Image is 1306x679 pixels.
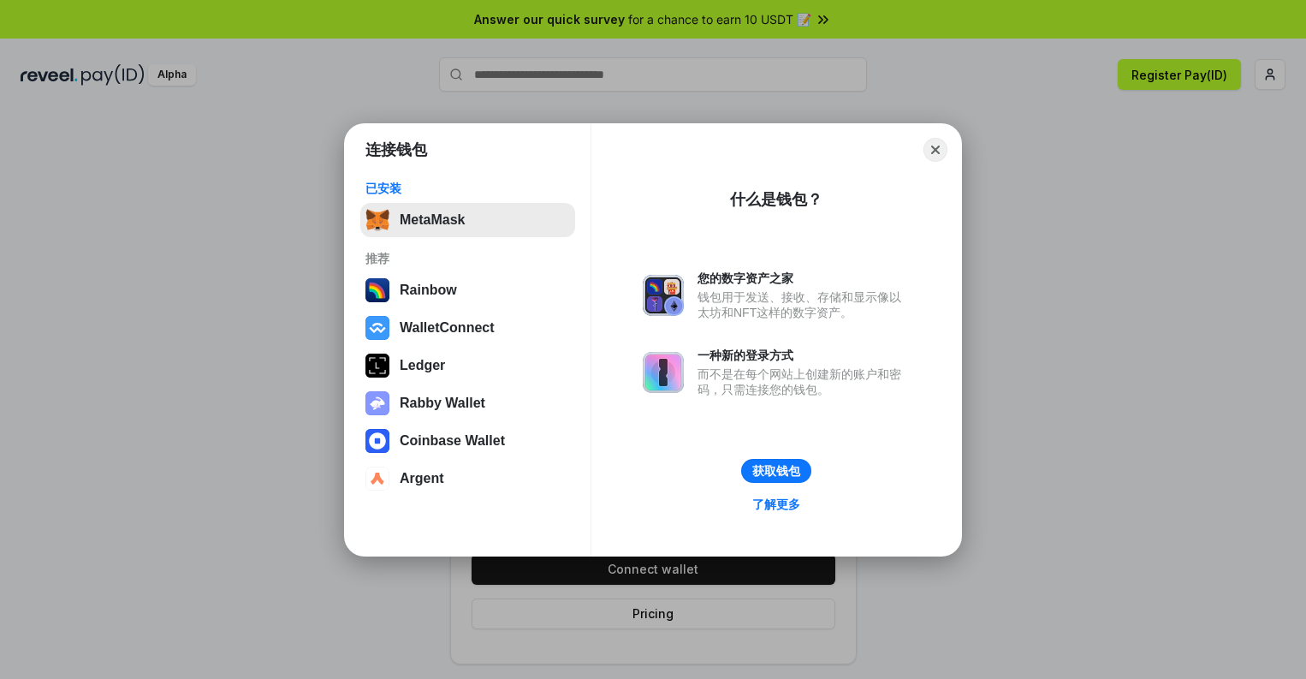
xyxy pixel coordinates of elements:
img: svg+xml,%3Csvg%20fill%3D%22none%22%20height%3D%2233%22%20viewBox%3D%220%200%2035%2033%22%20width%... [365,208,389,232]
button: Argent [360,462,575,496]
button: Coinbase Wallet [360,424,575,458]
div: Rainbow [400,283,457,298]
a: 了解更多 [742,493,810,515]
div: Argent [400,471,444,486]
div: 而不是在每个网站上创建新的账户和密码，只需连接您的钱包。 [698,366,910,397]
button: Close [923,138,947,162]
div: MetaMask [400,212,465,228]
button: Rainbow [360,273,575,307]
button: WalletConnect [360,311,575,345]
img: svg+xml,%3Csvg%20xmlns%3D%22http%3A%2F%2Fwww.w3.org%2F2000%2Fsvg%22%20width%3D%2228%22%20height%3... [365,354,389,378]
button: MetaMask [360,203,575,237]
img: svg+xml,%3Csvg%20width%3D%2228%22%20height%3D%2228%22%20viewBox%3D%220%200%2028%2028%22%20fill%3D... [365,316,389,340]
div: 已安装 [365,181,570,196]
div: 推荐 [365,251,570,266]
button: 获取钱包 [741,459,811,483]
img: svg+xml,%3Csvg%20xmlns%3D%22http%3A%2F%2Fwww.w3.org%2F2000%2Fsvg%22%20fill%3D%22none%22%20viewBox... [365,391,389,415]
div: 一种新的登录方式 [698,348,910,363]
div: 了解更多 [752,497,800,512]
div: Ledger [400,358,445,373]
div: 获取钱包 [752,463,800,479]
div: 您的数字资产之家 [698,271,910,286]
div: 钱包用于发送、接收、存储和显示像以太坊和NFT这样的数字资产。 [698,289,910,320]
img: svg+xml,%3Csvg%20xmlns%3D%22http%3A%2F%2Fwww.w3.org%2F2000%2Fsvg%22%20fill%3D%22none%22%20viewBox... [643,352,684,393]
img: svg+xml,%3Csvg%20width%3D%22120%22%20height%3D%22120%22%20viewBox%3D%220%200%20120%20120%22%20fil... [365,278,389,302]
button: Rabby Wallet [360,386,575,420]
div: Coinbase Wallet [400,433,505,449]
div: Rabby Wallet [400,396,485,411]
div: WalletConnect [400,320,495,336]
img: svg+xml,%3Csvg%20width%3D%2228%22%20height%3D%2228%22%20viewBox%3D%220%200%2028%2028%22%20fill%3D... [365,429,389,453]
img: svg+xml,%3Csvg%20width%3D%2228%22%20height%3D%2228%22%20viewBox%3D%220%200%2028%2028%22%20fill%3D... [365,467,389,491]
button: Ledger [360,348,575,383]
img: svg+xml,%3Csvg%20xmlns%3D%22http%3A%2F%2Fwww.w3.org%2F2000%2Fsvg%22%20fill%3D%22none%22%20viewBox... [643,275,684,316]
h1: 连接钱包 [365,140,427,160]
div: 什么是钱包？ [730,189,822,210]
